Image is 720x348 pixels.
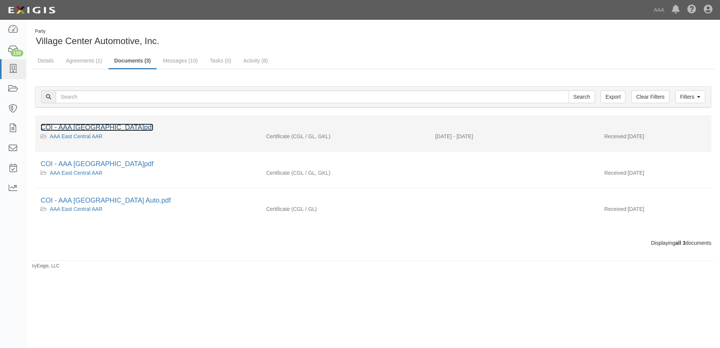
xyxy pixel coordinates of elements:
a: Documents (3) [108,53,156,69]
p: Received: [604,205,628,213]
p: Received: [604,133,628,140]
a: Tasks (0) [204,53,237,68]
div: Effective - Expiration [430,169,599,169]
div: Village Center Automotive, Inc. [32,28,368,47]
a: Agreements (1) [60,53,108,68]
a: AAA East Central AAR [50,206,102,212]
div: AAA East Central AAR [41,133,255,140]
div: COI - AAA East Central - Village Center Auto.pdf [41,196,706,206]
a: AAA East Central AAR [50,133,102,139]
div: [DATE] [599,169,711,180]
input: Search [56,90,569,103]
img: logo-5460c22ac91f19d4615b14bd174203de0afe785f0fc80cf4dbbc73dc1793850b.png [6,3,58,17]
div: Effective - Expiration [430,205,599,206]
div: Commercial General Liability / Garage Liability Garage Keepers Liability [261,133,430,140]
div: AAA East Central AAR [41,205,255,213]
a: COI - AAA [GEOGRAPHIC_DATA]pdf [41,124,153,131]
a: COI - AAA [GEOGRAPHIC_DATA]pdf [41,160,153,168]
a: Export [601,90,625,103]
a: AAA East Central AAR [50,170,102,176]
p: Received: [604,169,628,177]
div: AAA East Central AAR [41,169,255,177]
a: Clear Filters [631,90,669,103]
div: 110 [11,50,23,56]
div: Commercial General Liability / Garage Liability [261,205,430,213]
div: [DATE] [599,133,711,144]
input: Search [569,90,595,103]
a: Messages (10) [157,53,204,68]
div: Commercial General Liability / Garage Liability Garage Keepers Liability [261,169,430,177]
div: COI - AAA East Central.pdf [41,123,706,133]
a: COI - AAA [GEOGRAPHIC_DATA] Auto.pdf [41,197,171,204]
b: all 3 [675,240,685,246]
a: Activity (8) [238,53,273,68]
i: Help Center - Complianz [687,5,696,14]
div: Party [35,28,159,35]
a: AAA [650,2,668,17]
small: by [32,263,59,269]
div: [DATE] [599,205,711,217]
span: Village Center Automotive, Inc. [36,36,159,46]
div: COI - AAA East Central.pdf [41,159,706,169]
div: Displaying documents [29,239,717,247]
a: Filters [675,90,705,103]
a: Details [32,53,59,68]
div: Effective 09/29/2024 - Expiration 09/29/2025 [430,133,599,140]
a: Exigis, LLC [37,263,59,269]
